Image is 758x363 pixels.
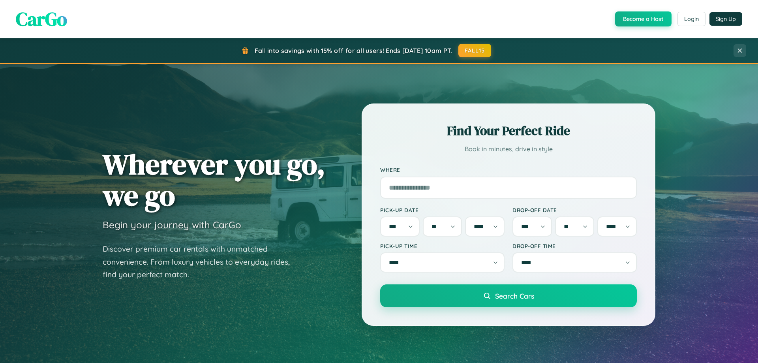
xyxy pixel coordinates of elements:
button: Login [677,12,705,26]
button: FALL15 [458,44,492,57]
button: Sign Up [709,12,742,26]
label: Drop-off Time [512,243,637,249]
span: Fall into savings with 15% off for all users! Ends [DATE] 10am PT. [255,47,452,55]
label: Where [380,167,637,173]
label: Drop-off Date [512,207,637,213]
button: Become a Host [615,11,672,26]
p: Book in minutes, drive in style [380,143,637,155]
h1: Wherever you go, we go [103,149,325,211]
span: CarGo [16,6,67,32]
label: Pick-up Time [380,243,505,249]
p: Discover premium car rentals with unmatched convenience. From luxury vehicles to everyday rides, ... [103,243,300,281]
span: Search Cars [495,292,534,300]
button: Search Cars [380,284,637,307]
h2: Find Your Perfect Ride [380,122,637,139]
h3: Begin your journey with CarGo [103,219,241,231]
label: Pick-up Date [380,207,505,213]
